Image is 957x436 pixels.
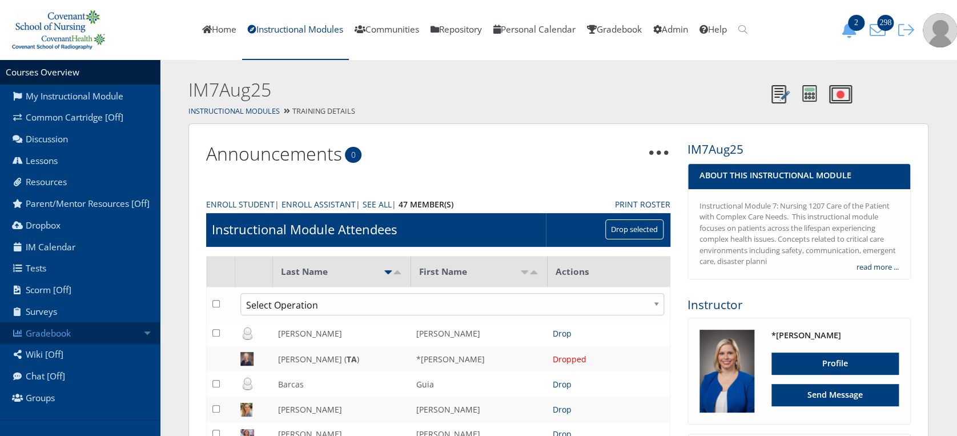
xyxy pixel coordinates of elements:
[188,106,280,116] a: Instructional Modules
[687,141,911,158] h3: IM7Aug25
[411,256,547,287] th: First Name
[771,330,899,341] h4: *[PERSON_NAME]
[771,85,790,103] img: Notes
[6,66,79,78] a: Courses Overview
[520,270,529,274] img: asc.png
[547,256,670,287] th: Actions
[272,346,411,371] td: [PERSON_NAME] ( )
[553,328,572,339] a: Drop
[923,13,957,47] img: user-profile-default-picture.png
[411,371,547,397] td: Guia
[837,22,866,38] button: 2
[848,15,864,31] span: 2
[829,85,852,103] img: Record Video Note
[877,15,894,31] span: 298
[345,147,361,163] span: 0
[553,353,664,365] div: Dropped
[272,321,411,346] td: [PERSON_NAME]
[212,221,397,238] h1: Instructional Module Attendees
[699,201,899,267] div: Instructional Module 7: Nursing 1207 Care of the Patient with Complex Care Needs. This instructio...
[837,23,866,35] a: 2
[553,404,572,415] a: Drop
[699,170,899,181] h4: About This Instructional Module
[866,23,894,35] a: 298
[411,397,547,422] td: [PERSON_NAME]
[615,198,670,210] a: Print Roster
[529,270,538,274] img: desc.png
[272,371,411,397] td: Barcas
[866,22,894,38] button: 298
[347,354,357,365] b: TA
[802,85,817,102] img: Calculator
[411,321,547,346] td: [PERSON_NAME]
[687,297,911,313] h3: Instructor
[206,198,598,210] div: | | |
[363,198,392,210] a: See All
[857,262,899,273] a: read more ...
[605,219,664,239] input: Drop selected
[206,198,275,210] a: Enroll Student
[553,379,572,390] a: Drop
[188,77,765,103] h2: IM7Aug25
[771,384,899,406] a: Send Message
[411,346,547,371] td: *[PERSON_NAME]
[282,198,356,210] a: Enroll Assistant
[272,256,411,287] th: Last Name
[272,397,411,422] td: [PERSON_NAME]
[384,270,393,274] img: asc_active.png
[206,141,342,166] a: Announcements0
[393,270,402,274] img: desc.png
[160,103,957,120] div: Training Details
[771,353,899,375] a: Profile
[699,330,754,413] img: 10000008_125_125.jpg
